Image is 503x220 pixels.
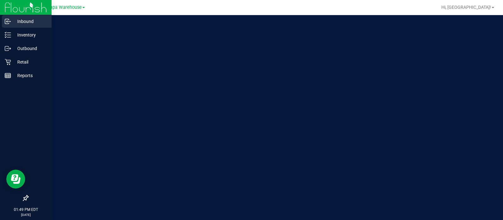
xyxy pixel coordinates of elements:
[5,72,11,79] inline-svg: Reports
[5,32,11,38] inline-svg: Inventory
[5,59,11,65] inline-svg: Retail
[441,5,491,10] span: Hi, [GEOGRAPHIC_DATA]!
[43,5,82,10] span: Tampa Warehouse
[11,45,49,52] p: Outbound
[11,58,49,66] p: Retail
[5,45,11,52] inline-svg: Outbound
[11,31,49,39] p: Inventory
[3,212,49,217] p: [DATE]
[11,18,49,25] p: Inbound
[3,207,49,212] p: 01:49 PM EDT
[6,170,25,189] iframe: Resource center
[5,18,11,25] inline-svg: Inbound
[11,72,49,79] p: Reports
